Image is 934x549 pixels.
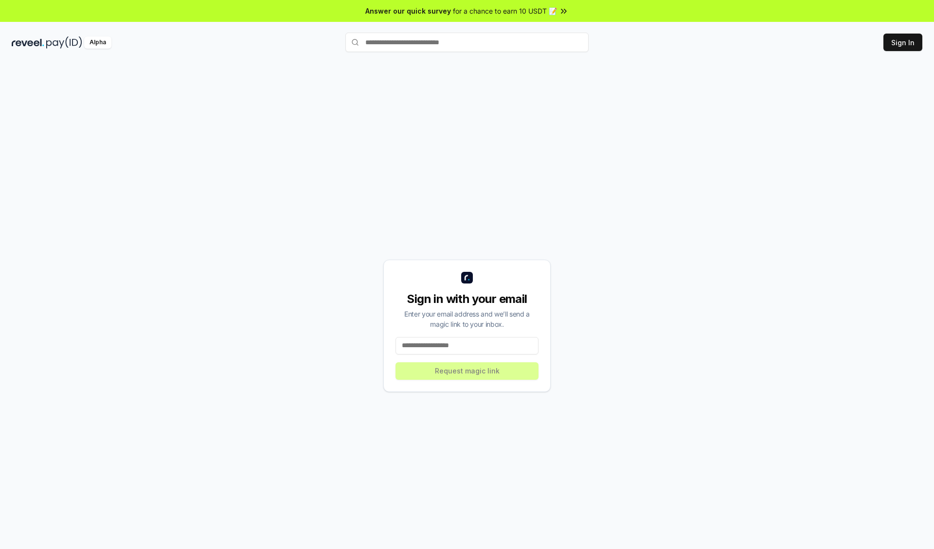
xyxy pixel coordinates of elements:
span: for a chance to earn 10 USDT 📝 [453,6,557,16]
img: logo_small [461,272,473,283]
img: reveel_dark [12,36,44,49]
span: Answer our quick survey [365,6,451,16]
div: Alpha [84,36,111,49]
button: Sign In [883,34,922,51]
div: Sign in with your email [395,291,539,307]
img: pay_id [46,36,82,49]
div: Enter your email address and we’ll send a magic link to your inbox. [395,309,539,329]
